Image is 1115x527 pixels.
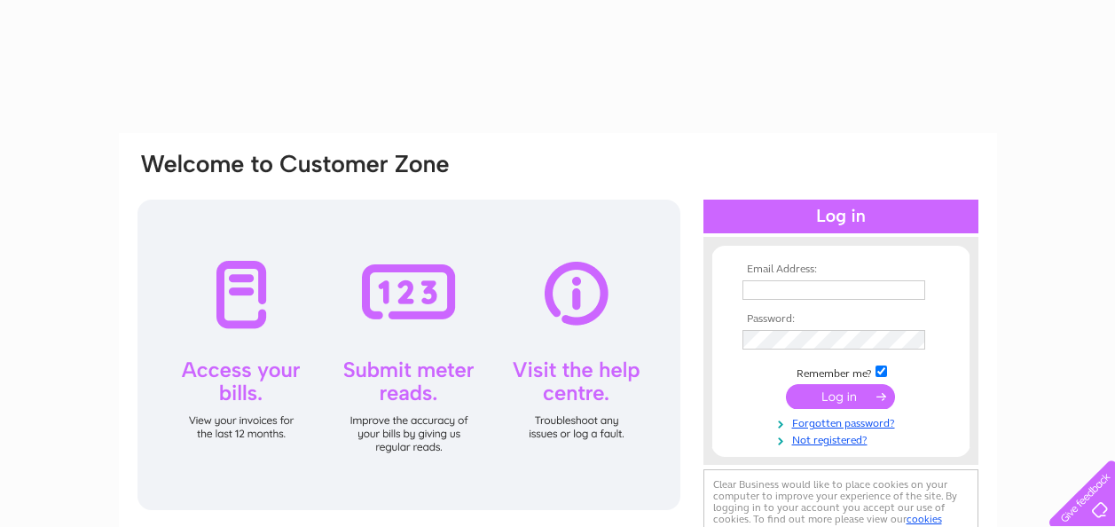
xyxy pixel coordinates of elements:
[738,263,944,276] th: Email Address:
[742,430,944,447] a: Not registered?
[742,413,944,430] a: Forgotten password?
[786,384,895,409] input: Submit
[738,313,944,326] th: Password:
[738,363,944,381] td: Remember me?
